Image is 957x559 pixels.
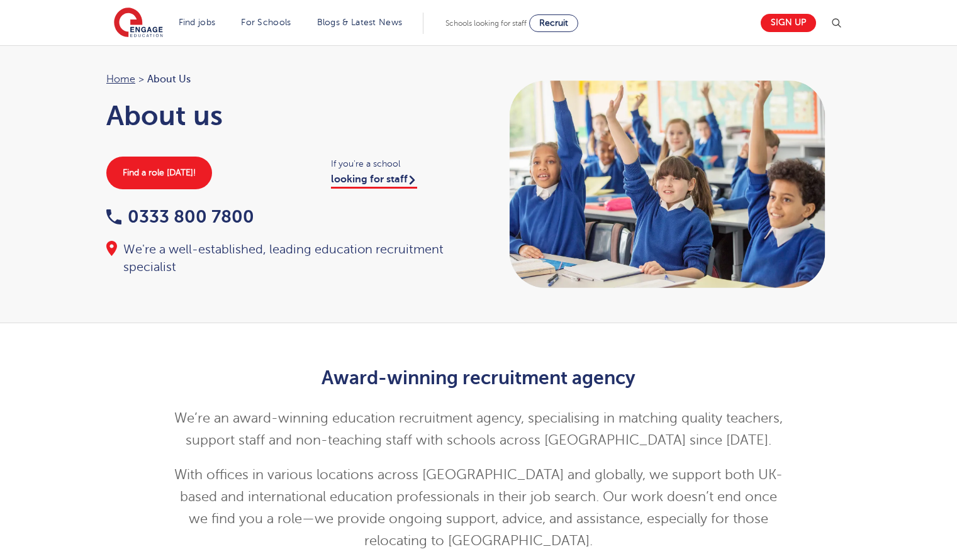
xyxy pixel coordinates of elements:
a: Sign up [761,14,816,32]
nav: breadcrumb [106,71,466,87]
span: About Us [147,71,191,87]
a: Home [106,74,135,85]
span: Recruit [539,18,568,28]
p: We’re an award-winning education recruitment agency, specialising in matching quality teachers, s... [170,407,787,451]
a: For Schools [241,18,291,27]
h2: Award-winning recruitment agency [170,367,787,389]
h1: About us [106,100,466,131]
span: > [138,74,144,85]
img: Engage Education [114,8,163,39]
span: If you're a school [331,157,466,171]
a: Find jobs [179,18,216,27]
a: Find a role [DATE]! [106,157,212,189]
a: looking for staff [331,174,417,189]
a: 0333 800 7800 [106,207,254,226]
span: Schools looking for staff [445,19,527,28]
div: We're a well-established, leading education recruitment specialist [106,241,466,276]
a: Recruit [529,14,578,32]
p: With offices in various locations across [GEOGRAPHIC_DATA] and globally, we support both UK-based... [170,464,787,552]
a: Blogs & Latest News [317,18,403,27]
